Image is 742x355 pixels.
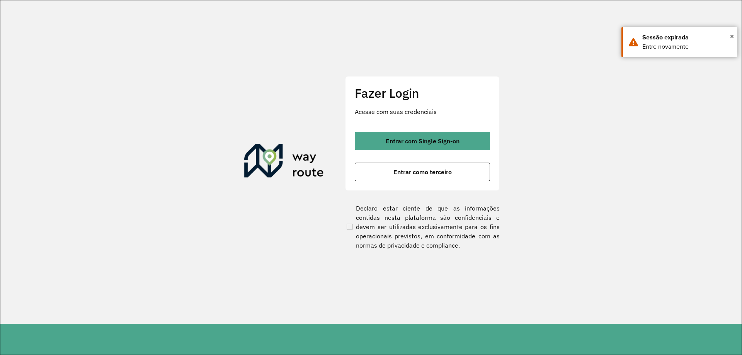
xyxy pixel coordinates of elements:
button: button [355,163,490,181]
div: Entre novamente [642,42,732,51]
span: × [730,31,734,42]
h2: Fazer Login [355,86,490,100]
label: Declaro estar ciente de que as informações contidas nesta plataforma são confidenciais e devem se... [345,204,500,250]
p: Acesse com suas credenciais [355,107,490,116]
div: Sessão expirada [642,33,732,42]
button: Close [730,31,734,42]
span: Entrar com Single Sign-on [386,138,459,144]
img: Roteirizador AmbevTech [244,144,324,181]
span: Entrar como terceiro [393,169,452,175]
button: button [355,132,490,150]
